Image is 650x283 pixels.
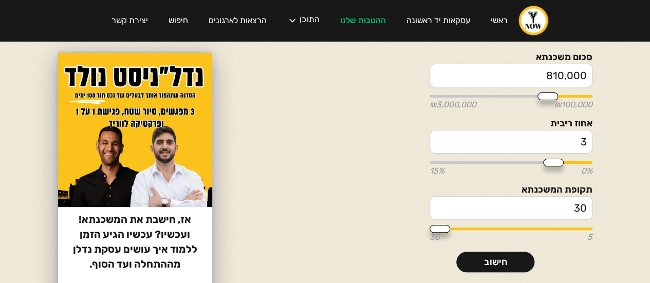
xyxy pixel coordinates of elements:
[581,167,592,175] span: 0%
[456,252,534,272] a: חישוב
[587,233,592,241] span: 5
[430,167,444,175] span: 15%
[430,53,592,61] label: סכום משכנתא
[396,6,480,35] a: עסקאות יד ראשונה
[330,6,396,35] a: ההטבות שלנו
[430,233,440,241] span: 30
[430,119,592,127] label: אחוז ריבית
[480,6,518,35] a: ראשי
[554,101,592,109] span: ₪100,000
[243,104,368,129] p: *[PERSON_NAME] כי המחשבון מיועד להדגמה בלבד, ומבוסס בחלקו על תחזיות שעשויות להשתנות.
[198,6,277,35] a: הרצאות לארגונים
[300,15,320,26] div: התוכן
[430,101,476,109] span: ₪3,000,000
[430,185,592,194] label: תקופת המשכנתא
[158,6,198,35] a: חיפוש
[518,5,549,36] a: home
[277,5,330,36] div: התוכן
[101,6,158,35] a: יצירת קשר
